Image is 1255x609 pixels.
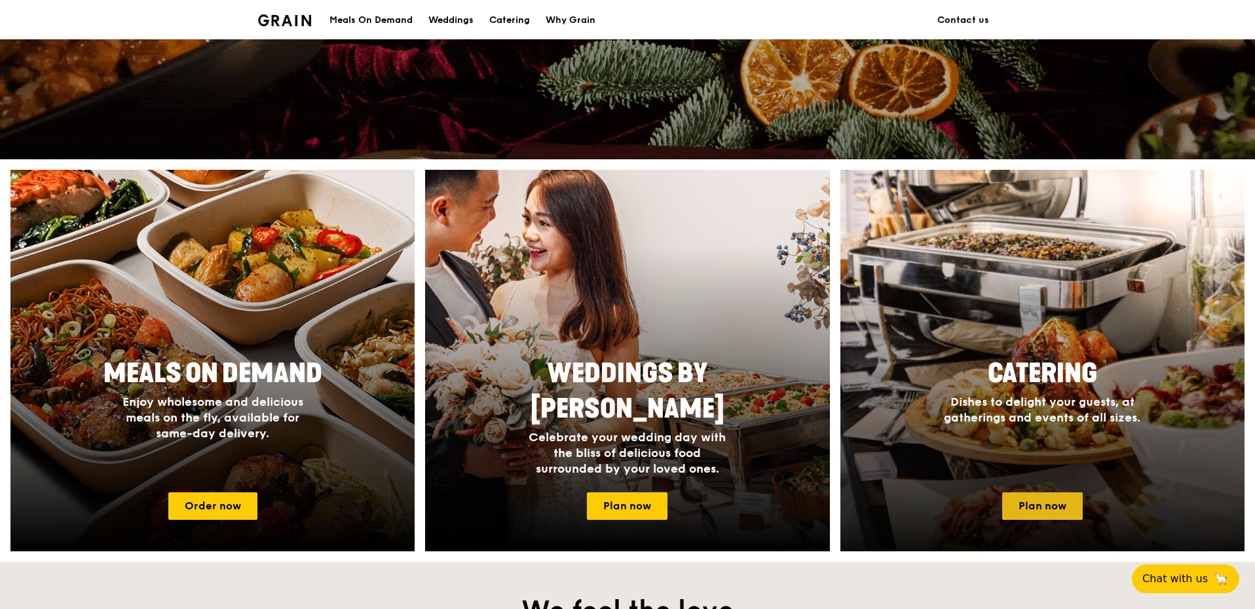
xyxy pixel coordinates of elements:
a: Meals On DemandEnjoy wholesome and delicious meals on the fly, available for same-day delivery.Or... [10,170,415,551]
a: Weddings [421,1,481,40]
span: Weddings by [PERSON_NAME] [531,358,724,425]
span: Meals On Demand [103,358,322,389]
a: Contact us [929,1,997,40]
a: Weddings by [PERSON_NAME]Celebrate your wedding day with the bliss of delicious food surrounded b... [425,170,829,551]
div: Catering [489,1,530,40]
a: CateringDishes to delight your guests, at gatherings and events of all sizes.Plan now [840,170,1245,551]
a: Plan now [1002,492,1083,520]
span: Chat with us [1142,571,1208,587]
a: Why Grain [538,1,603,40]
a: Order now [168,492,257,520]
span: Enjoy wholesome and delicious meals on the fly, available for same-day delivery. [122,395,303,441]
img: weddings-card.4f3003b8.jpg [425,170,829,551]
a: Plan now [587,492,667,520]
span: Celebrate your wedding day with the bliss of delicious food surrounded by your loved ones. [529,430,726,476]
div: Meals On Demand [329,1,413,40]
span: 🦙 [1213,571,1229,587]
button: Chat with us🦙 [1132,564,1239,593]
img: Grain [258,14,311,26]
span: Catering [988,358,1097,389]
div: Weddings [428,1,474,40]
img: meals-on-demand-card.d2b6f6db.png [10,170,415,551]
span: Dishes to delight your guests, at gatherings and events of all sizes. [944,395,1140,425]
a: Catering [481,1,538,40]
div: Why Grain [546,1,595,40]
